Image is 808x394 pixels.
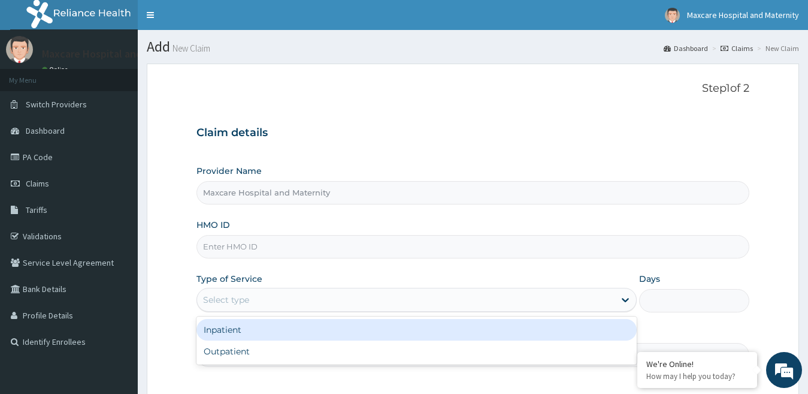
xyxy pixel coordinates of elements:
label: Provider Name [196,165,262,177]
input: Enter HMO ID [196,235,750,258]
span: Tariffs [26,204,47,215]
textarea: Type your message and hit 'Enter' [6,264,228,306]
a: Dashboard [664,43,708,53]
a: Online [42,65,71,74]
label: Days [639,273,660,285]
div: Select type [203,294,249,306]
div: Outpatient [196,341,637,362]
img: d_794563401_company_1708531726252_794563401 [22,60,49,90]
span: Dashboard [26,125,65,136]
p: Step 1 of 2 [196,82,750,95]
div: We're Online! [646,359,748,369]
span: We're online! [69,119,165,240]
p: Maxcare Hospital and Maternity [42,49,190,59]
label: HMO ID [196,219,230,231]
img: User Image [6,36,33,63]
span: Claims [26,178,49,189]
div: Minimize live chat window [196,6,225,35]
p: How may I help you today? [646,371,748,381]
img: User Image [665,8,680,23]
small: New Claim [170,44,210,53]
li: New Claim [754,43,799,53]
span: Switch Providers [26,99,87,110]
div: Chat with us now [62,67,201,83]
label: Type of Service [196,273,262,285]
a: Claims [721,43,753,53]
div: Inpatient [196,319,637,341]
h1: Add [147,39,799,55]
span: Maxcare Hospital and Maternity [687,10,799,20]
h3: Claim details [196,127,750,140]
